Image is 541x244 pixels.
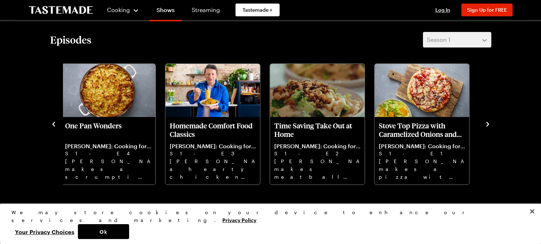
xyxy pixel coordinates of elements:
[235,4,280,16] a: Tastemade +
[429,6,457,13] button: Log In
[65,157,151,180] p: [PERSON_NAME] makes a scrumptious fish pie, creamy cauliflower cheese spaghetti and minestrone soup.
[165,62,269,185] div: 5 / 7
[107,1,139,18] button: Cooking
[61,64,155,184] div: One Pan Wonders
[50,33,91,46] h2: Episodes
[78,224,129,239] button: Ok
[274,150,360,157] p: S1 - E2
[269,62,374,185] div: 6 / 7
[274,121,360,138] p: Time Saving Take Out at Home
[274,121,360,180] a: Time Saving Take Out at Home
[461,4,513,16] button: Sign Up for FREE
[170,121,256,138] p: Homemade Comfort Food Classics
[423,32,491,48] button: Season 1
[379,121,465,138] p: Stove Top Pizza with Caramelized Onions and Peppers
[170,150,256,157] p: S1 - E3
[65,121,151,138] p: One Pan Wonders
[170,143,256,150] p: [PERSON_NAME]: Cooking for Less
[165,64,260,184] div: Homemade Comfort Food Classics
[375,64,469,117] img: Stove Top Pizza with Caramelized Onions and Peppers
[379,143,465,150] p: [PERSON_NAME]: Cooking for Less
[379,150,465,157] p: S1 - E1
[65,143,151,150] p: [PERSON_NAME]: Cooking for Less
[374,62,478,185] div: 7 / 7
[270,64,365,117] img: Time Saving Take Out at Home
[11,209,524,239] div: Privacy
[170,157,256,180] p: [PERSON_NAME] a hearty chicken pie, super-satisfying mushroom risotto and a no-cook cake.
[467,7,507,13] span: Sign Up for FREE
[170,121,256,180] a: Homemade Comfort Food Classics
[60,62,165,185] div: 4 / 7
[61,64,155,117] img: One Pan Wonders
[375,64,469,184] div: Stove Top Pizza with Caramelized Onions and Peppers
[65,150,151,157] p: S1 - E4
[274,143,360,150] p: [PERSON_NAME]: Cooking for Less
[524,204,540,219] button: Close
[107,6,130,13] span: Cooking
[65,121,151,180] a: One Pan Wonders
[243,6,272,13] span: Tastemade +
[149,1,182,21] a: Shows
[274,157,360,180] p: [PERSON_NAME] makes meatball kebabs, crispy pork noodles, and a humble [PERSON_NAME] crumble from...
[484,119,491,128] button: navigate to next item
[379,157,465,180] p: [PERSON_NAME] makes a pizza with no oven and turns the humble pancake into an oozy showstopper.
[270,64,365,184] div: Time Saving Take Out at Home
[50,119,57,128] button: navigate to previous item
[379,121,465,180] a: Stove Top Pizza with Caramelized Onions and Peppers
[222,216,256,223] a: More information about your privacy, opens in a new tab
[427,35,450,44] span: Season 1
[11,209,524,224] div: We may store cookies on your device to enhance our services and marketing.
[29,6,93,14] a: To Tastemade Home Page
[435,7,450,13] span: Log In
[165,64,260,117] img: Homemade Comfort Food Classics
[11,224,78,239] button: Your Privacy Choices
